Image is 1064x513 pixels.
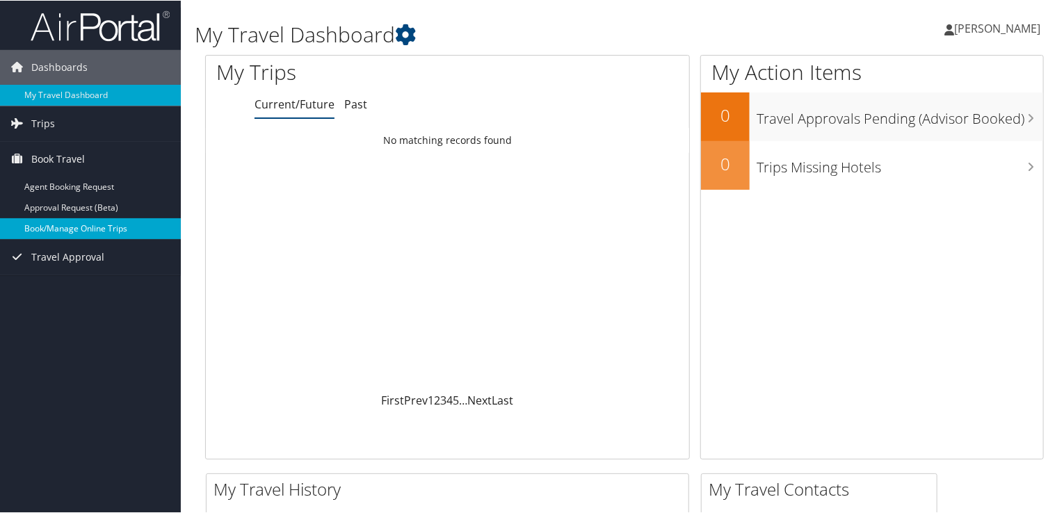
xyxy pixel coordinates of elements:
[701,152,750,175] h2: 0
[428,392,435,407] a: 1
[206,127,689,152] td: No matching records found
[453,392,460,407] a: 5
[195,19,768,49] h1: My Travel Dashboard
[701,57,1043,86] h1: My Action Items
[213,477,688,500] h2: My Travel History
[460,392,468,407] span: …
[701,92,1043,140] a: 0Travel Approvals Pending (Advisor Booked)
[757,101,1043,128] h3: Travel Approvals Pending (Advisor Booked)
[435,392,441,407] a: 2
[31,106,55,140] span: Trips
[31,9,170,42] img: airportal-logo.png
[757,150,1043,177] h3: Trips Missing Hotels
[441,392,447,407] a: 3
[709,477,937,500] h2: My Travel Contacts
[701,140,1043,189] a: 0Trips Missing Hotels
[701,103,750,127] h2: 0
[468,392,492,407] a: Next
[382,392,405,407] a: First
[944,7,1054,49] a: [PERSON_NAME]
[31,239,104,274] span: Travel Approval
[954,20,1040,35] span: [PERSON_NAME]
[255,96,334,111] a: Current/Future
[31,49,88,84] span: Dashboards
[344,96,367,111] a: Past
[216,57,478,86] h1: My Trips
[31,141,85,176] span: Book Travel
[447,392,453,407] a: 4
[405,392,428,407] a: Prev
[492,392,514,407] a: Last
